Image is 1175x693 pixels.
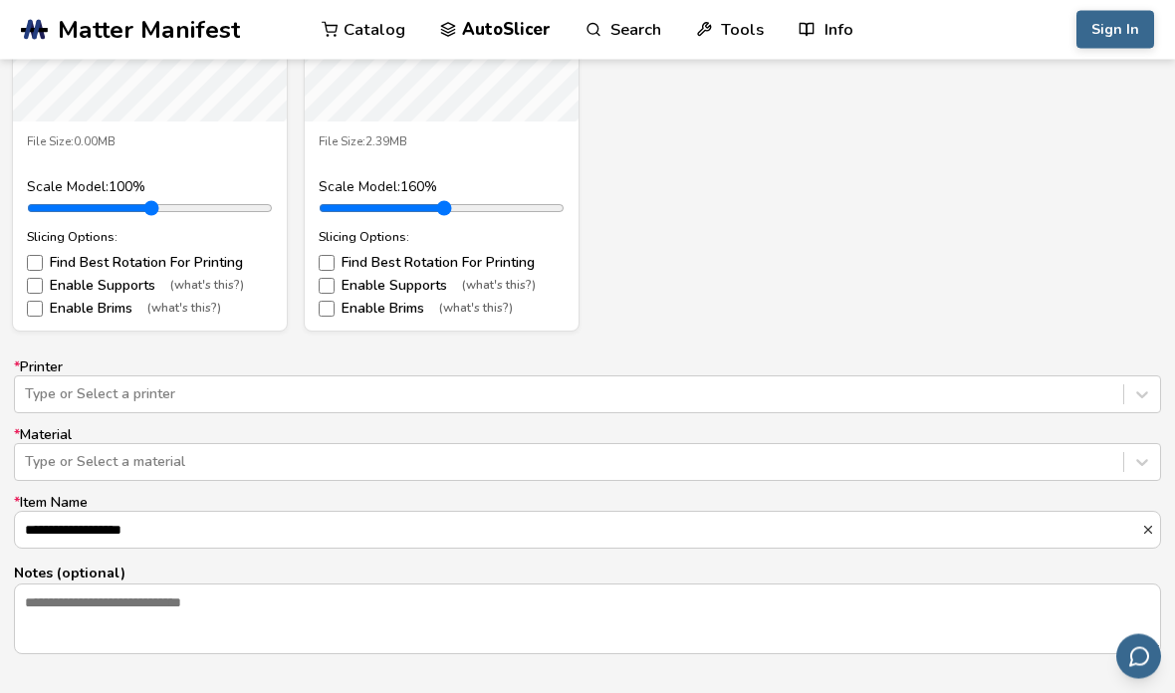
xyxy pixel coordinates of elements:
[439,303,513,317] span: (what's this?)
[319,279,565,295] label: Enable Supports
[14,564,1161,584] p: Notes (optional)
[25,455,29,471] input: *MaterialType or Select a material
[27,256,43,272] input: Find Best Rotation For Printing
[462,280,536,294] span: (what's this?)
[58,16,240,44] span: Matter Manifest
[27,136,273,150] div: File Size: 0.00MB
[170,280,244,294] span: (what's this?)
[27,302,43,318] input: Enable Brims(what's this?)
[14,428,1161,482] label: Material
[319,256,335,272] input: Find Best Rotation For Printing
[27,256,273,272] label: Find Best Rotation For Printing
[1076,11,1154,49] button: Sign In
[27,231,273,245] div: Slicing Options:
[1141,524,1160,538] button: *Item Name
[319,136,565,150] div: File Size: 2.39MB
[27,279,43,295] input: Enable Supports(what's this?)
[147,303,221,317] span: (what's this?)
[27,302,273,318] label: Enable Brims
[15,513,1141,549] input: *Item Name
[319,279,335,295] input: Enable Supports(what's this?)
[319,180,565,196] div: Scale Model: 160 %
[25,387,29,403] input: *PrinterType or Select a printer
[27,279,273,295] label: Enable Supports
[319,231,565,245] div: Slicing Options:
[14,496,1161,550] label: Item Name
[27,180,273,196] div: Scale Model: 100 %
[319,302,565,318] label: Enable Brims
[319,256,565,272] label: Find Best Rotation For Printing
[1116,634,1161,679] button: Send feedback via email
[319,302,335,318] input: Enable Brims(what's this?)
[15,585,1160,653] textarea: Notes (optional)
[14,360,1161,414] label: Printer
